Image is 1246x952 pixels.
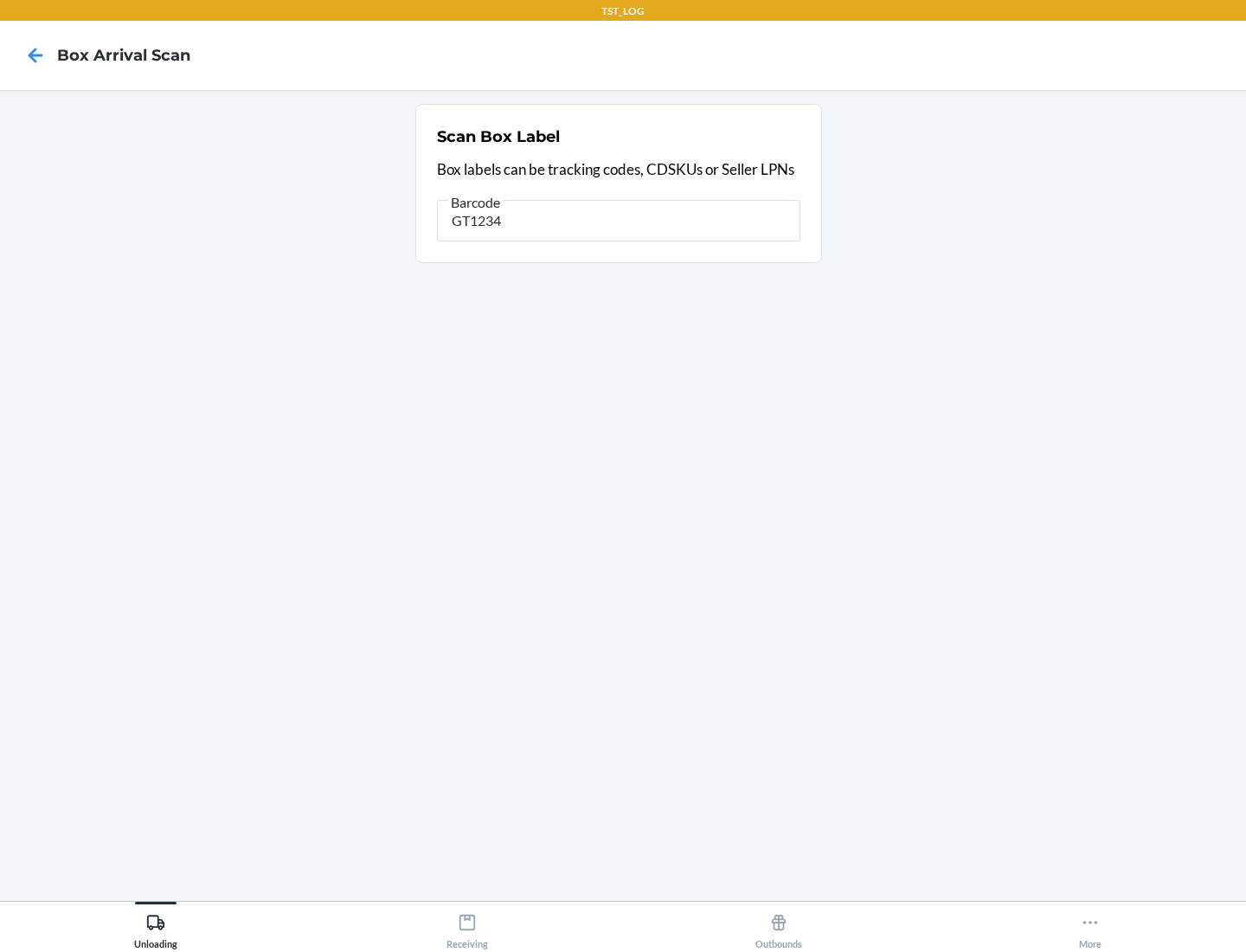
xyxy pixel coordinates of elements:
[437,158,800,181] p: Box labels can be tracking codes, CDSKUs or Seller LPNs
[437,125,560,148] h2: Scan Box Label
[601,3,645,19] p: TST_LOG
[755,906,802,949] div: Outbounds
[623,902,934,949] button: Outbounds
[311,902,623,949] button: Receiving
[437,200,800,241] input: Barcode
[446,906,488,949] div: Receiving
[134,906,177,949] div: Unloading
[934,902,1246,949] button: More
[448,194,503,211] span: Barcode
[57,44,190,67] h4: Box Arrival Scan
[1079,906,1101,949] div: More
